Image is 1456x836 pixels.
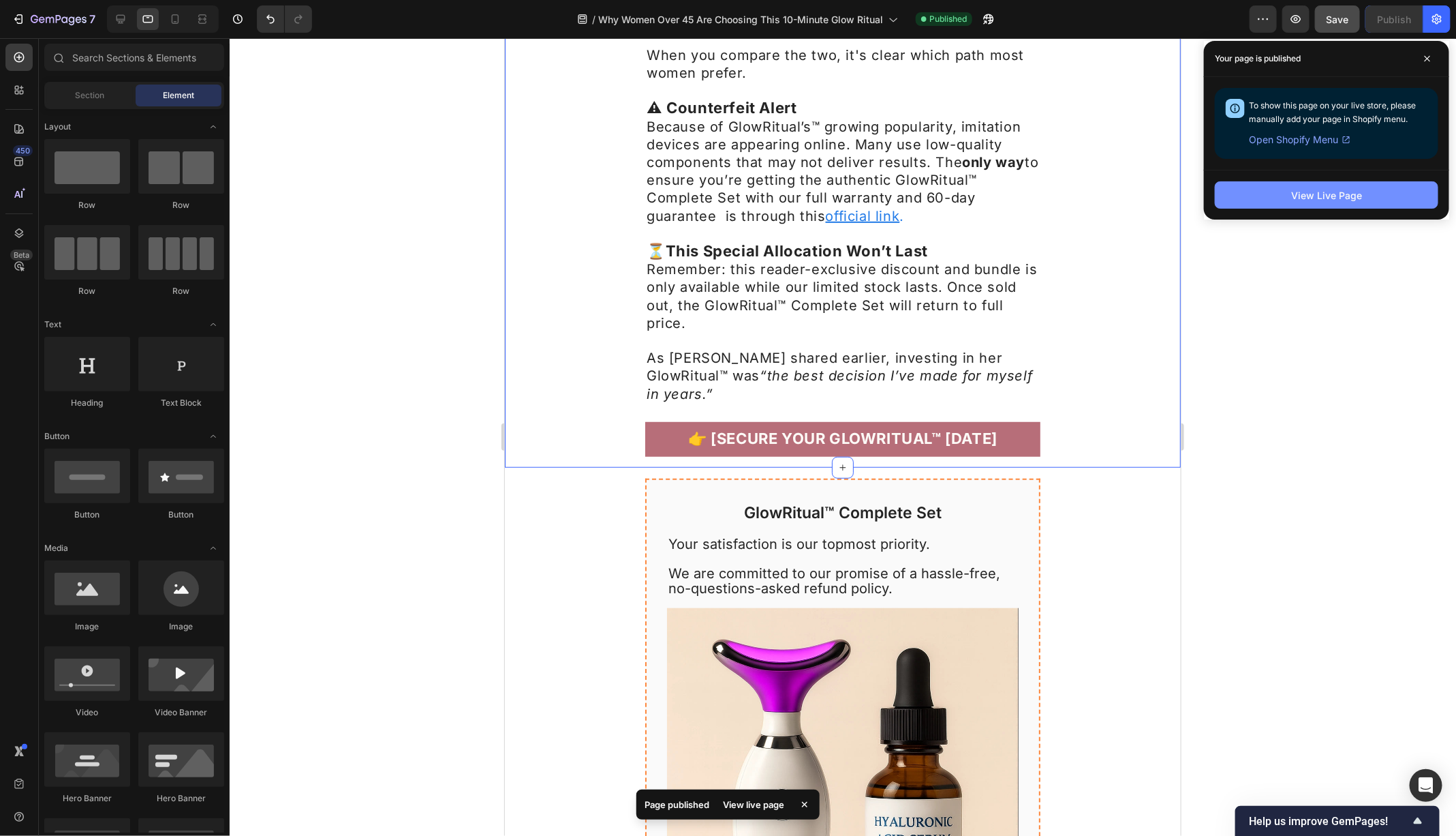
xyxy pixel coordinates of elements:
span: Open Shopify Menu [1249,132,1338,148]
span: Toggle open [202,426,224,447]
span: Element [163,89,194,102]
div: Video Banner [138,706,224,719]
div: Publish [1377,12,1411,27]
button: Publish [1365,5,1423,33]
span: / [592,12,595,27]
p: Your page is published [1215,52,1301,65]
button: Save [1315,5,1360,33]
span: Toggle open [202,314,224,335]
span: Help us improve GemPages! [1249,815,1410,828]
span: Toggle open [202,116,224,138]
span: Published [929,13,967,25]
span: Layout [44,121,71,133]
button: 7 [5,5,102,33]
input: Search Sections & Elements [44,44,224,71]
div: Video [44,706,130,719]
div: Heading [44,397,130,409]
div: Row [138,285,224,297]
span: Button [44,430,69,443]
span: Save [1327,14,1349,25]
span: To show this page on your live store, please manually add your page in Shopify menu. [1249,100,1416,124]
div: Row [138,199,224,211]
iframe: Design area [505,38,1181,836]
div: Button [138,509,224,521]
div: Image [138,621,224,633]
div: 450 [13,145,33,156]
button: View Live Page [1215,181,1438,209]
p: Page published [645,798,709,811]
div: Open Intercom Messenger [1410,769,1442,802]
div: Row [44,285,130,297]
span: Text [44,318,61,331]
div: Text Block [138,397,224,409]
span: Media [44,542,68,554]
div: Image [44,621,130,633]
div: Button [44,509,130,521]
div: View Live Page [1291,188,1362,203]
div: View live page [715,795,792,814]
p: 7 [89,11,95,27]
div: Hero Banner [138,792,224,805]
button: Show survey - Help us improve GemPages! [1249,813,1426,829]
span: Section [76,89,105,102]
div: Row [44,199,130,211]
div: Undo/Redo [257,5,312,33]
div: Beta [10,250,33,260]
span: Toggle open [202,537,224,559]
div: Hero Banner [44,792,130,805]
span: Why Women Over 45 Are Choosing This 10-Minute Glow Ritual [598,12,883,27]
